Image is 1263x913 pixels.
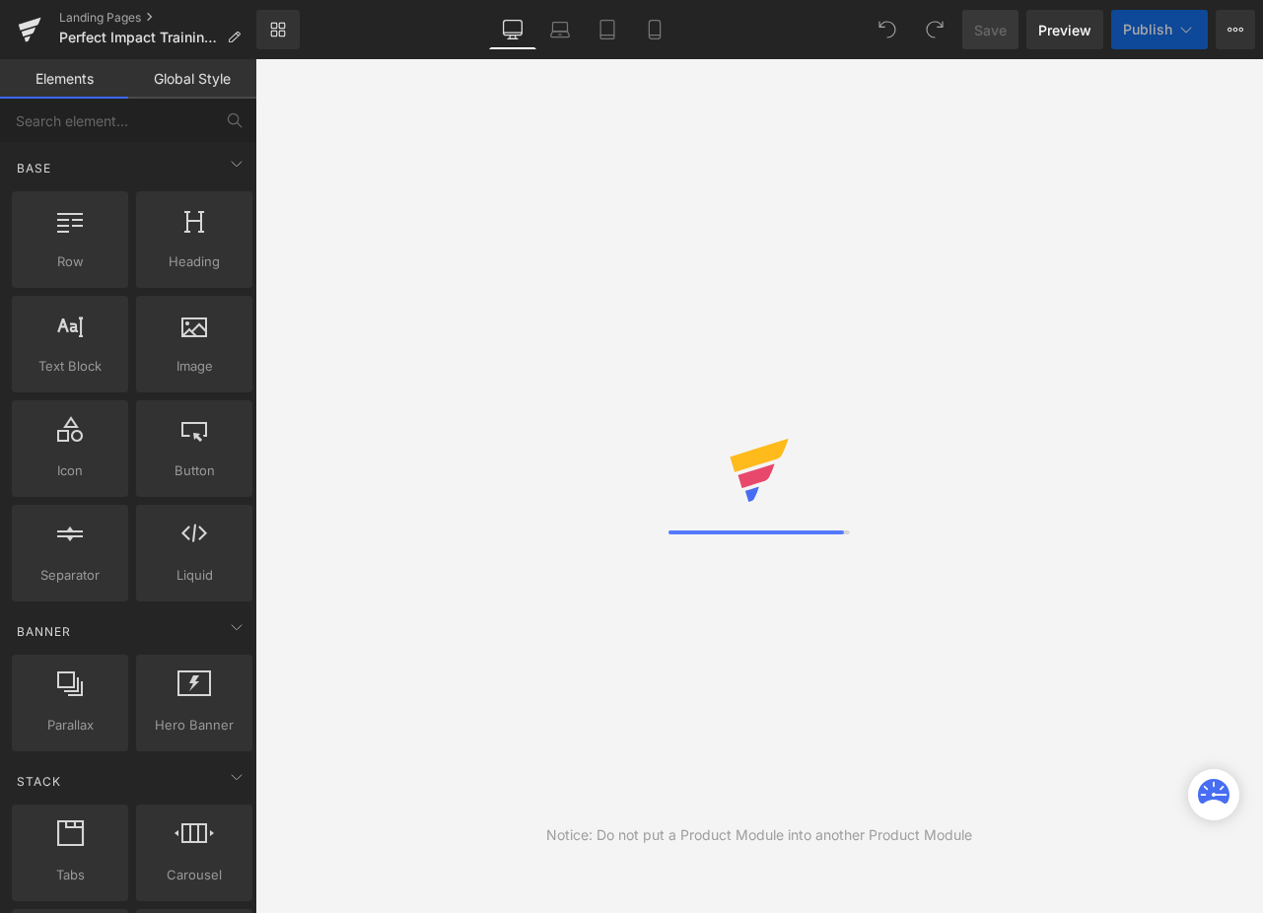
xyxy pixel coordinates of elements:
[128,59,256,99] a: Global Style
[142,565,246,586] span: Liquid
[142,356,246,377] span: Image
[142,865,246,885] span: Carousel
[59,10,256,26] a: Landing Pages
[142,251,246,272] span: Heading
[915,10,954,49] button: Redo
[15,159,53,177] span: Base
[1111,10,1208,49] button: Publish
[1026,10,1103,49] a: Preview
[18,251,122,272] span: Row
[536,10,584,49] a: Laptop
[18,715,122,736] span: Parallax
[1216,10,1255,49] button: More
[1038,20,1091,40] span: Preview
[631,10,678,49] a: Mobile
[15,622,73,641] span: Banner
[18,460,122,481] span: Icon
[1123,22,1172,37] span: Publish
[489,10,536,49] a: Desktop
[15,772,63,791] span: Stack
[59,30,219,45] span: Perfect Impact Training Club
[974,20,1007,40] span: Save
[18,356,122,377] span: Text Block
[18,565,122,586] span: Separator
[18,865,122,885] span: Tabs
[868,10,907,49] button: Undo
[142,460,246,481] span: Button
[584,10,631,49] a: Tablet
[142,715,246,736] span: Hero Banner
[546,824,972,846] div: Notice: Do not put a Product Module into another Product Module
[256,10,300,49] a: New Library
